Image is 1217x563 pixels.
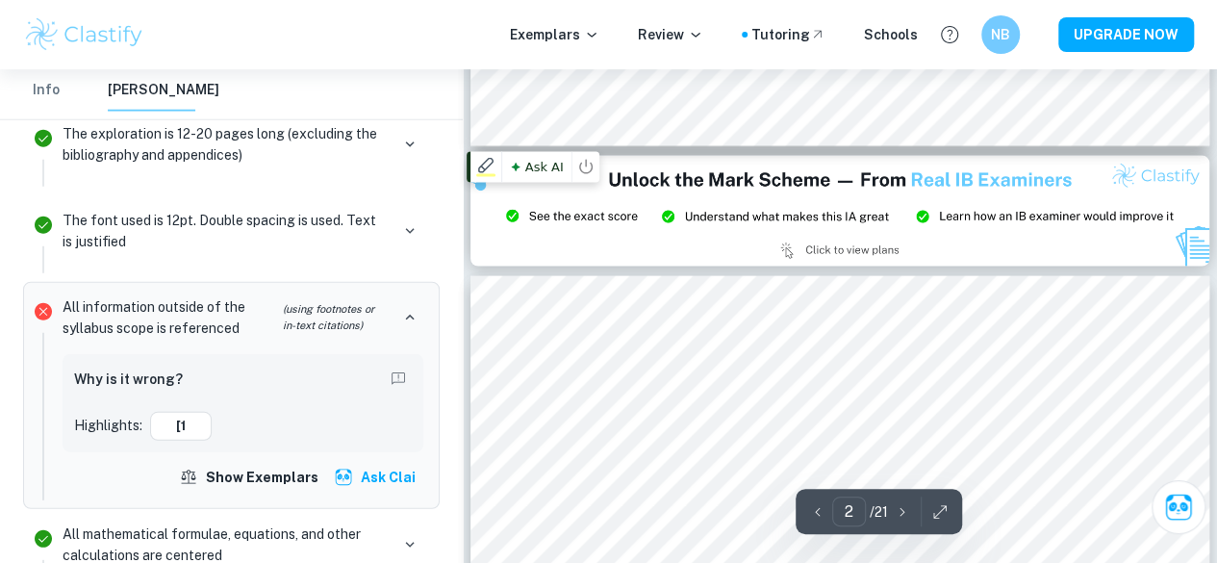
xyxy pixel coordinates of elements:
[23,15,145,54] img: Clastify logo
[108,69,219,112] button: [PERSON_NAME]
[283,301,389,335] i: (using footnotes or in-text citations)
[1058,17,1194,52] button: UPGRADE NOW
[32,214,55,237] svg: Correct
[74,415,142,436] p: Highlights:
[933,18,966,51] button: Help and Feedback
[506,155,568,180] span: Ask AI
[751,24,825,45] a: Tutoring
[510,24,599,45] p: Exemplars
[32,127,55,150] svg: Correct
[870,501,888,523] p: / 21
[334,468,353,487] img: clai.svg
[981,15,1020,54] button: NB
[63,296,389,339] p: All information outside of the syllabus scope is referenced
[385,366,412,393] button: Report mistake/confusion
[864,24,918,45] a: Schools
[1152,480,1205,534] button: Ask Clai
[175,460,326,495] button: Show exemplars
[23,69,69,112] button: Info
[470,156,1209,267] img: Ad
[330,460,423,495] button: Ask Clai
[150,412,212,441] button: [1
[32,300,55,323] svg: Incorrect
[63,210,389,252] p: The font used is 12pt. Double spacing is used. Text is justified
[638,24,703,45] p: Review
[63,123,389,166] p: The exploration is 12-20 pages long (excluding the bibliography and appendices)
[74,369,183,390] h6: Why is it wrong?
[990,24,1012,45] h6: NB
[32,527,55,550] svg: Correct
